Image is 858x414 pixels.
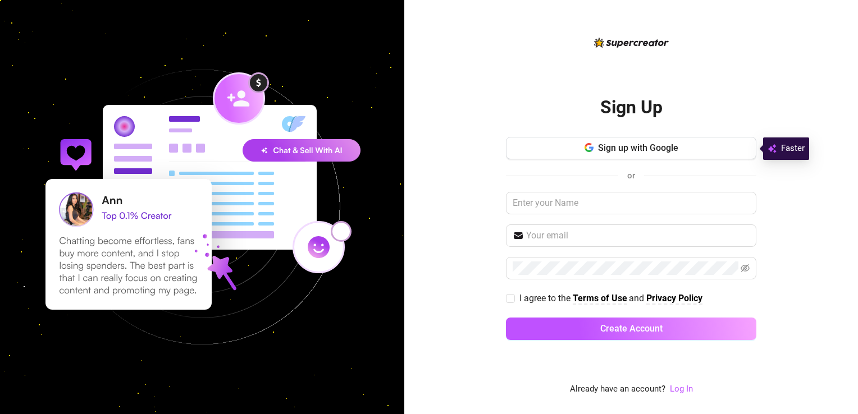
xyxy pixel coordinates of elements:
input: Enter your Name [506,192,756,214]
a: Log In [670,383,693,396]
span: Faster [781,142,805,155]
img: signup-background-D0MIrEPF.svg [8,13,396,401]
span: Create Account [600,323,663,334]
span: eye-invisible [741,264,750,273]
button: Create Account [506,318,756,340]
span: and [629,293,646,303]
a: Terms of Use [573,293,627,305]
input: Your email [526,229,750,242]
img: logo-BBDzfeDw.svg [594,38,669,48]
strong: Terms of Use [573,293,627,303]
a: Log In [670,384,693,394]
span: I agree to the [519,293,573,303]
span: Sign up with Google [598,142,678,153]
h2: Sign Up [600,96,663,119]
strong: Privacy Policy [646,293,702,303]
button: Sign up with Google [506,137,756,159]
span: or [627,171,635,181]
img: svg%3e [768,142,777,155]
a: Privacy Policy [646,293,702,305]
span: Already have an account? [570,383,665,396]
